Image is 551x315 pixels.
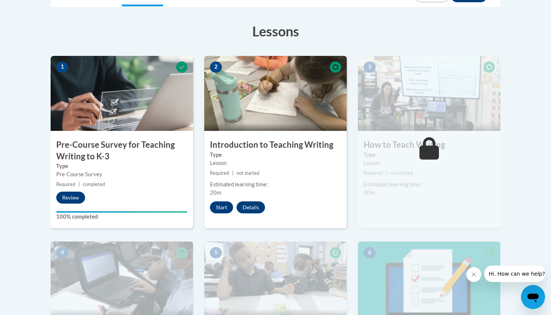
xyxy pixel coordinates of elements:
[390,170,413,176] span: not started
[210,170,229,176] span: Required
[386,170,387,176] span: |
[78,181,80,187] span: |
[56,192,85,204] button: Review
[484,265,545,282] iframe: Message from company
[466,267,481,282] iframe: Close message
[56,181,75,187] span: Required
[210,151,341,159] label: Type
[358,56,500,131] img: Course Image
[232,170,234,176] span: |
[358,139,500,151] h3: How to Teach Writing
[56,211,187,213] div: Your progress
[364,159,495,167] div: Lesson
[56,247,68,258] span: 4
[210,201,233,213] button: Start
[204,56,347,131] img: Course Image
[210,61,222,73] span: 2
[210,247,222,258] span: 5
[364,170,383,176] span: Required
[364,189,375,196] span: 20m
[204,139,347,151] h3: Introduction to Teaching Writing
[51,22,500,40] h3: Lessons
[237,201,265,213] button: Details
[521,285,545,309] iframe: Button to launch messaging window
[56,213,187,221] label: 100% completed
[364,151,495,159] label: Type
[210,180,341,189] div: Estimated learning time:
[364,180,495,189] div: Estimated learning time:
[51,139,193,162] h3: Pre-Course Survey for Teaching Writing to K-3
[83,181,105,187] span: completed
[51,56,193,131] img: Course Image
[56,170,187,178] div: Pre-Course Survey
[364,247,376,258] span: 6
[364,61,376,73] span: 3
[210,189,221,196] span: 20m
[56,61,68,73] span: 1
[210,159,341,167] div: Lesson
[237,170,259,176] span: not started
[56,162,187,170] label: Type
